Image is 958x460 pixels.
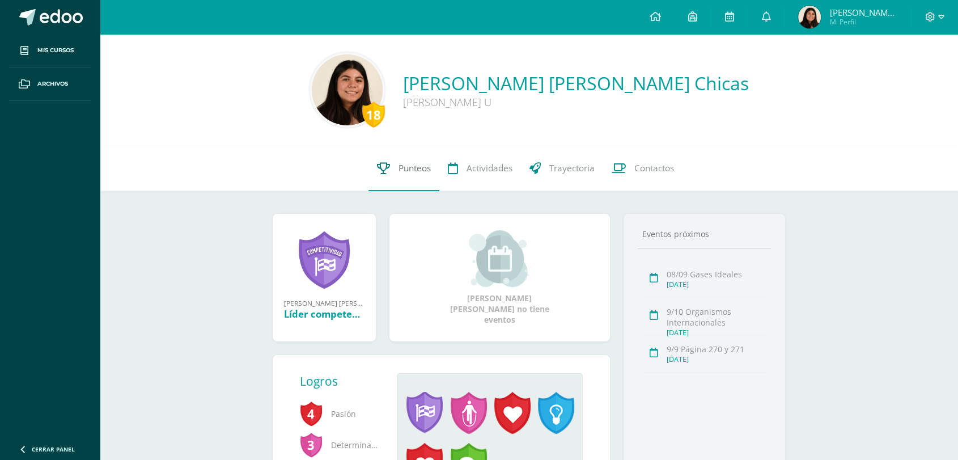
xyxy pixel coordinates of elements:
[300,432,323,458] span: 3
[284,307,364,320] div: Líder competente
[403,95,743,109] div: [PERSON_NAME] U
[469,230,531,287] img: event_small.png
[798,6,821,28] img: d66720014760d80f5c098767f9c1150e.png
[521,146,603,191] a: Trayectoria
[9,67,91,101] a: Archivos
[829,7,897,18] span: [PERSON_NAME] [PERSON_NAME]
[667,355,768,364] div: [DATE]
[37,46,74,55] span: Mis cursos
[399,162,431,174] span: Punteos
[439,146,521,191] a: Actividades
[37,79,68,88] span: Archivos
[443,230,556,325] div: [PERSON_NAME] [PERSON_NAME] no tiene eventos
[667,328,768,337] div: [DATE]
[638,229,772,239] div: Eventos próximos
[467,162,512,174] span: Actividades
[32,445,75,453] span: Cerrar panel
[549,162,595,174] span: Trayectoria
[829,17,897,27] span: Mi Perfil
[667,344,768,355] div: 9/9 Página 270 y 271
[284,298,364,307] div: [PERSON_NAME] [PERSON_NAME] obtuvo
[312,54,383,125] img: fbfd4d55a9b792503054752a474132f5.png
[603,146,683,191] a: Contactos
[667,269,768,280] div: 08/09 Gases Ideales
[667,280,768,289] div: [DATE]
[368,146,439,191] a: Punteos
[362,102,385,128] div: 18
[300,373,388,389] div: Logros
[667,306,768,328] div: 9/10 Organismos Internacionales
[634,162,674,174] span: Contactos
[300,400,323,427] span: 4
[403,71,749,95] a: [PERSON_NAME] [PERSON_NAME] Chicas
[300,398,379,429] span: Pasión
[9,34,91,67] a: Mis cursos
